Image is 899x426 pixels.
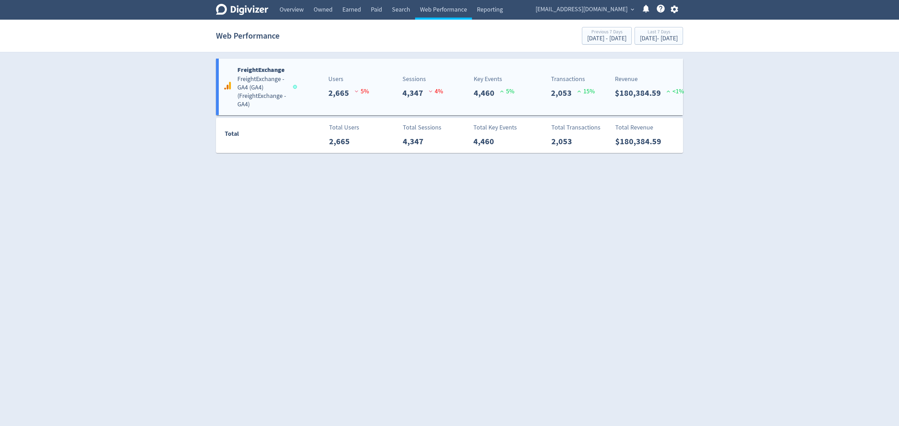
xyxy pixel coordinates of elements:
p: <1% [667,87,684,96]
p: $180,384.59 [615,87,667,99]
p: 5 % [500,87,514,96]
p: 4,460 [474,87,500,99]
p: Users [328,74,369,84]
p: Total Sessions [403,123,441,132]
div: Last 7 Days [640,29,678,35]
p: 4,347 [403,135,429,148]
button: [EMAIL_ADDRESS][DOMAIN_NAME] [533,4,636,15]
p: 2,665 [328,87,355,99]
p: Key Events [474,74,514,84]
div: [DATE] - [DATE] [587,35,626,42]
h1: Web Performance [216,25,280,47]
p: 2,053 [551,135,578,148]
h5: FreightExchange - GA4 (GA4) ( FreightExchange - GA4 ) [237,75,287,109]
p: 4,460 [473,135,500,148]
p: Total Revenue [615,123,667,132]
div: Total [225,129,294,142]
p: $180,384.59 [615,135,667,148]
p: Total Key Events [473,123,517,132]
span: expand_more [629,6,636,13]
p: Sessions [402,74,443,84]
b: FreightExchange [237,66,284,74]
a: FreightExchangeFreightExchange - GA4 (GA4)(FreightExchange - GA4)Users2,665 5%Sessions4,347 4%Key... [216,59,683,115]
button: Previous 7 Days[DATE] - [DATE] [582,27,632,45]
p: Total Transactions [551,123,601,132]
p: 4 % [429,87,443,96]
p: Revenue [615,74,684,84]
p: 4,347 [402,87,429,99]
button: Last 7 Days[DATE]- [DATE] [635,27,683,45]
span: Data last synced: 12 Aug 2025, 3:01am (AEST) [293,85,299,89]
p: Total Users [329,123,359,132]
div: Previous 7 Days [587,29,626,35]
p: 2,053 [551,87,577,99]
p: Transactions [551,74,595,84]
p: 2,665 [329,135,355,148]
p: 5 % [355,87,369,96]
div: [DATE] - [DATE] [640,35,678,42]
svg: Google Analytics [223,81,232,90]
span: [EMAIL_ADDRESS][DOMAIN_NAME] [536,4,628,15]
